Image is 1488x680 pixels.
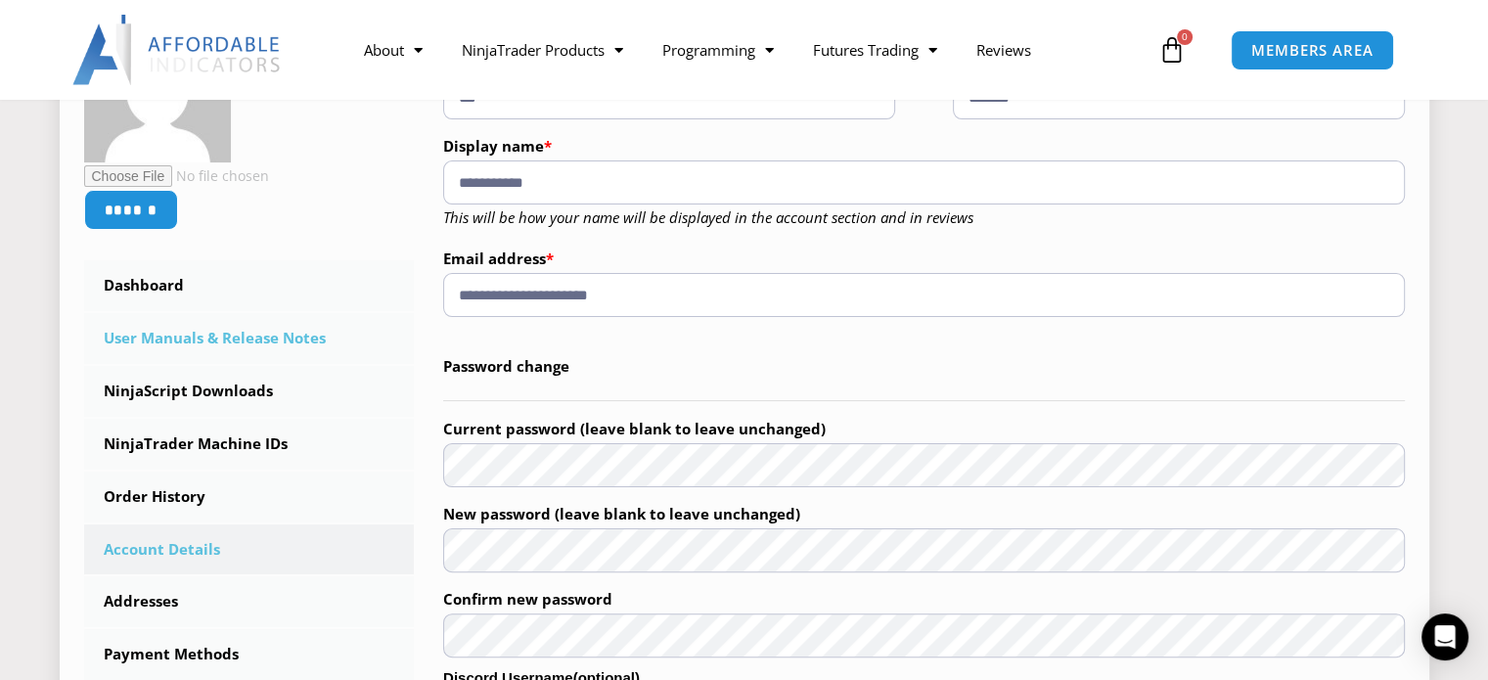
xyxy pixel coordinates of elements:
nav: Menu [344,27,1153,72]
a: Dashboard [84,260,415,311]
span: MEMBERS AREA [1251,43,1374,58]
a: About [344,27,442,72]
a: NinjaTrader Machine IDs [84,419,415,470]
a: Order History [84,472,415,522]
span: 0 [1177,29,1193,45]
a: Futures Trading [793,27,957,72]
label: New password (leave blank to leave unchanged) [443,499,1405,528]
div: Open Intercom Messenger [1421,613,1468,660]
a: MEMBERS AREA [1231,30,1394,70]
label: Display name [443,131,1405,160]
a: NinjaScript Downloads [84,366,415,417]
a: User Manuals & Release Notes [84,313,415,364]
a: NinjaTrader Products [442,27,643,72]
label: Confirm new password [443,584,1405,613]
label: Current password (leave blank to leave unchanged) [443,414,1405,443]
legend: Password change [443,334,1405,401]
img: LogoAI | Affordable Indicators – NinjaTrader [72,15,283,85]
a: Reviews [957,27,1051,72]
a: Payment Methods [84,629,415,680]
a: 0 [1129,22,1215,78]
em: This will be how your name will be displayed in the account section and in reviews [443,207,973,227]
label: Email address [443,244,1405,273]
a: Account Details [84,524,415,575]
a: Programming [643,27,793,72]
a: Addresses [84,576,415,627]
